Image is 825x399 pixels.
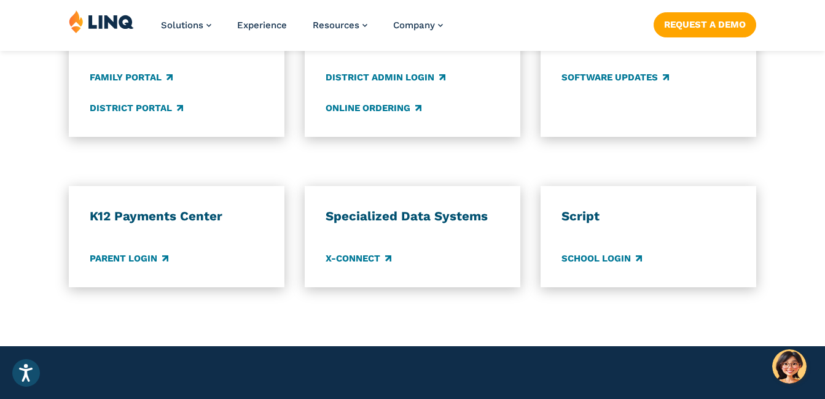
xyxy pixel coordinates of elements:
[313,20,359,31] span: Resources
[654,10,756,37] nav: Button Navigation
[161,10,443,50] nav: Primary Navigation
[90,252,168,265] a: Parent Login
[393,20,435,31] span: Company
[772,349,807,384] button: Hello, have a question? Let’s chat.
[561,71,669,85] a: Software Updates
[161,20,203,31] span: Solutions
[90,208,264,224] h3: K12 Payments Center
[326,208,499,224] h3: Specialized Data Systems
[313,20,367,31] a: Resources
[326,101,421,115] a: Online Ordering
[393,20,443,31] a: Company
[561,208,735,224] h3: Script
[161,20,211,31] a: Solutions
[90,101,183,115] a: District Portal
[326,252,391,265] a: X-Connect
[69,10,134,33] img: LINQ | K‑12 Software
[90,71,173,85] a: Family Portal
[654,12,756,37] a: Request a Demo
[561,252,642,265] a: School Login
[237,20,287,31] a: Experience
[326,71,445,85] a: District Admin Login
